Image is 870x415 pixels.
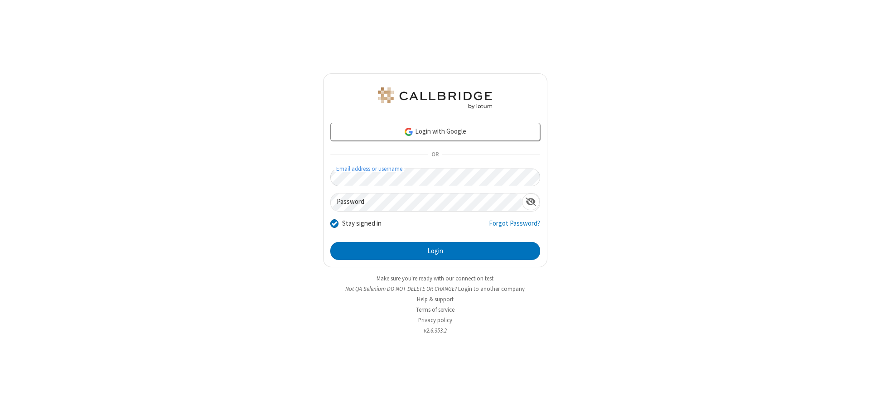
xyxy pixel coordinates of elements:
input: Email address or username [330,169,540,186]
a: Make sure you're ready with our connection test [377,275,493,282]
div: Show password [522,193,540,210]
a: Help & support [417,295,454,303]
button: Login to another company [458,285,525,293]
span: OR [428,149,442,161]
a: Login with Google [330,123,540,141]
li: v2.6.353.2 [323,326,547,335]
img: QA Selenium DO NOT DELETE OR CHANGE [376,87,494,109]
a: Terms of service [416,306,454,314]
a: Privacy policy [418,316,452,324]
li: Not QA Selenium DO NOT DELETE OR CHANGE? [323,285,547,293]
img: google-icon.png [404,127,414,137]
input: Password [331,193,522,211]
label: Stay signed in [342,218,382,229]
button: Login [330,242,540,260]
a: Forgot Password? [489,218,540,236]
